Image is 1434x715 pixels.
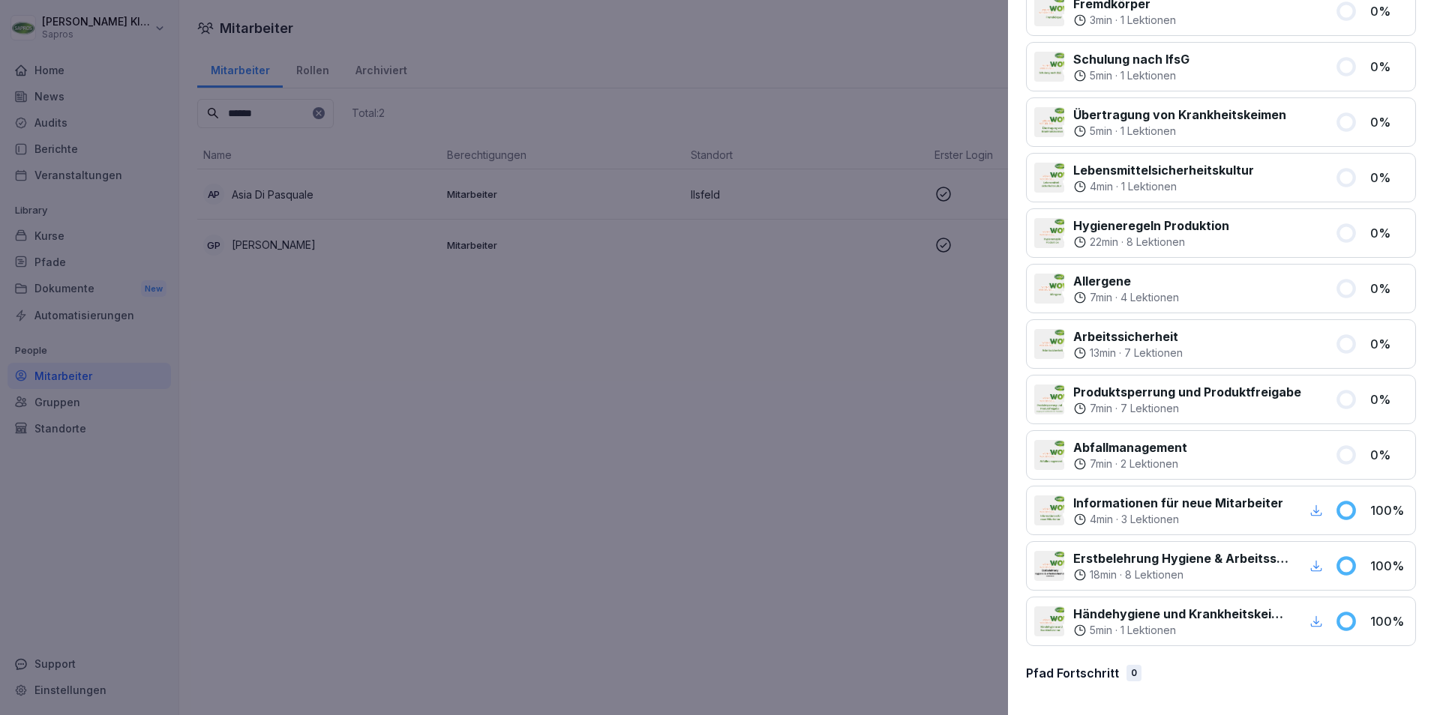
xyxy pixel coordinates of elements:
[1370,113,1408,131] p: 0 %
[1124,346,1183,360] p: 7 Lektionen
[1120,68,1176,83] p: 1 Lektionen
[1370,280,1408,298] p: 0 %
[1073,549,1288,567] p: Erstbelehrung Hygiene & Arbeitssicherheit
[1120,623,1176,638] p: 1 Lektionen
[1370,2,1408,20] p: 0 %
[1370,501,1408,519] p: 100 %
[1090,401,1112,416] p: 7 min
[1073,290,1179,305] div: ·
[1073,235,1229,250] div: ·
[1073,106,1286,124] p: Übertragung von Krankheitskeimen
[1073,68,1189,83] div: ·
[1073,328,1183,346] p: Arbeitssicherheit
[1120,401,1179,416] p: 7 Lektionen
[1073,605,1288,623] p: Händehygiene und Krankheitskeime
[1073,438,1187,456] p: Abfallmanagement
[1090,623,1112,638] p: 5 min
[1073,401,1301,416] div: ·
[1370,557,1408,575] p: 100 %
[1370,612,1408,630] p: 100 %
[1126,665,1141,681] div: 0
[1073,623,1288,638] div: ·
[1073,124,1286,139] div: ·
[1370,335,1408,353] p: 0 %
[1126,235,1185,250] p: 8 Lektionen
[1090,124,1112,139] p: 5 min
[1073,567,1288,582] div: ·
[1073,494,1283,512] p: Informationen für neue Mitarbeiter
[1073,13,1176,28] div: ·
[1370,390,1408,408] p: 0 %
[1090,512,1113,527] p: 4 min
[1370,224,1408,242] p: 0 %
[1073,272,1179,290] p: Allergene
[1090,346,1116,360] p: 13 min
[1121,179,1177,194] p: 1 Lektionen
[1073,50,1189,68] p: Schulung nach IfsG
[1073,383,1301,401] p: Produktsperrung und Produktfreigabe
[1370,58,1408,76] p: 0 %
[1073,346,1183,360] div: ·
[1073,161,1254,179] p: Lebensmittelsicherheitskultur
[1073,456,1187,471] div: ·
[1120,124,1176,139] p: 1 Lektionen
[1090,13,1112,28] p: 3 min
[1121,512,1179,527] p: 3 Lektionen
[1090,290,1112,305] p: 7 min
[1120,290,1179,305] p: 4 Lektionen
[1090,179,1113,194] p: 4 min
[1125,567,1183,582] p: 8 Lektionen
[1090,235,1118,250] p: 22 min
[1090,456,1112,471] p: 7 min
[1073,179,1254,194] div: ·
[1120,13,1176,28] p: 1 Lektionen
[1073,217,1229,235] p: Hygieneregeln Produktion
[1090,567,1117,582] p: 18 min
[1120,456,1178,471] p: 2 Lektionen
[1370,169,1408,187] p: 0 %
[1026,664,1119,682] p: Pfad Fortschritt
[1370,446,1408,464] p: 0 %
[1073,512,1283,527] div: ·
[1090,68,1112,83] p: 5 min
